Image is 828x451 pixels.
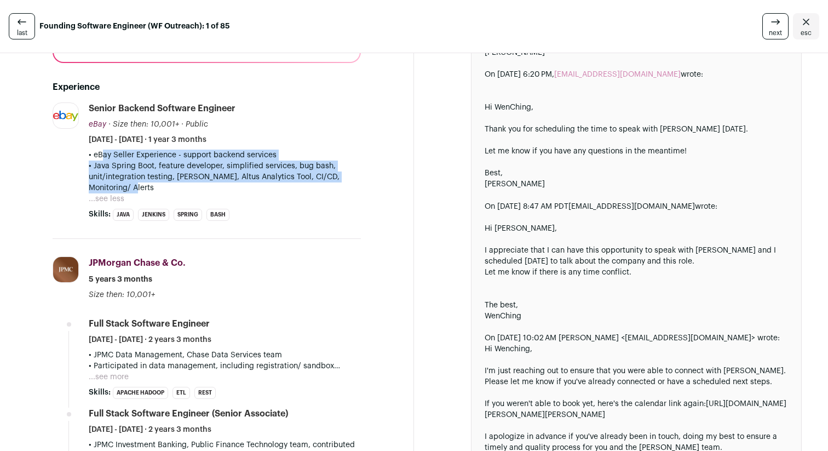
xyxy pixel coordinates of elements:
[89,318,210,330] div: Full Stack Software Engineer
[17,28,27,37] span: last
[138,209,169,221] li: Jenkins
[485,344,788,355] div: Hi Wenching,
[485,190,485,190] img: Sent from Front
[89,193,124,204] button: ...see less
[53,81,361,94] h2: Experience
[485,267,788,278] div: Let me know if there is any time conflict.
[89,134,206,145] span: [DATE] - [DATE] · 1 year 3 months
[89,274,152,285] span: 5 years 3 months
[108,121,179,128] span: · Size then: 10,001+
[793,13,819,39] a: Close
[625,334,751,342] a: [EMAIL_ADDRESS][DOMAIN_NAME]
[485,223,788,322] div: Hi [PERSON_NAME],
[89,102,235,115] div: Senior Backend Software Engineer
[9,13,35,39] a: last
[89,334,211,345] span: [DATE] - [DATE] · 2 years 3 months
[173,387,190,399] li: ETL
[39,21,230,32] strong: Founding Software Engineer (WF Outreach): 1 of 85
[485,366,788,387] div: I'm just reaching out to ensure that you were able to connect with [PERSON_NAME]. Please let me k...
[113,387,168,399] li: Apache Hadoop
[801,28,812,37] span: esc
[89,408,288,420] div: Full Stack Software Engineer (Senior Associate)
[485,179,788,190] div: [PERSON_NAME]
[89,259,186,267] span: JPMorgan Chase & Co.
[113,209,134,221] li: Java
[485,300,788,311] div: The best,
[89,361,361,372] p: • Participated in data management, including registration/ sandbox provisioning, integrated with ...
[485,398,788,420] div: If you weren't able to book yet, here's the calendar link again:
[89,424,211,435] span: [DATE] - [DATE] · 2 years 3 months
[53,111,78,121] img: b7a501aad6b7ea57188b2544920fba0aeebbcb9840ecbd2be86d9ce093350e0e.jpg
[568,203,695,210] a: [EMAIL_ADDRESS][DOMAIN_NAME]
[485,168,788,179] div: Best,
[485,69,788,91] blockquote: On [DATE] 6:20 PM, wrote:
[174,209,202,221] li: Spring
[554,71,681,78] a: [EMAIL_ADDRESS][DOMAIN_NAME]
[53,257,78,282] img: dbf1e915ae85f37df3404b4c05d486a3b29b5bae2d38654172e6aa14fae6c07c.jpg
[89,161,361,193] p: • Java Spring Boot, feature developer, simplified services, bug bash, unit/integration testing, [...
[89,372,129,383] button: ...see more
[186,121,208,128] span: Public
[485,146,788,157] div: Let me know if you have any questions in the meantime!
[485,124,788,135] div: Thank you for scheduling the time to speak with [PERSON_NAME] [DATE].
[485,311,788,322] div: WenChing
[89,121,106,128] span: eBay
[485,333,788,344] div: On [DATE] 10:02 AM [PERSON_NAME] < > wrote:
[89,291,155,299] span: Size then: 10,001+
[89,209,111,220] span: Skills:
[89,350,361,361] p: • JPMC Data Management, Chase Data Services team
[89,150,361,161] p: • eBay Seller Experience - support backend services
[89,387,111,398] span: Skills:
[485,102,788,113] div: Hi WenChing,
[485,245,788,267] div: I appreciate that I can have this opportunity to speak with [PERSON_NAME] and I scheduled [DATE] ...
[194,387,216,399] li: REST
[181,119,183,130] span: ·
[762,13,789,39] a: next
[206,209,229,221] li: bash
[769,28,782,37] span: next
